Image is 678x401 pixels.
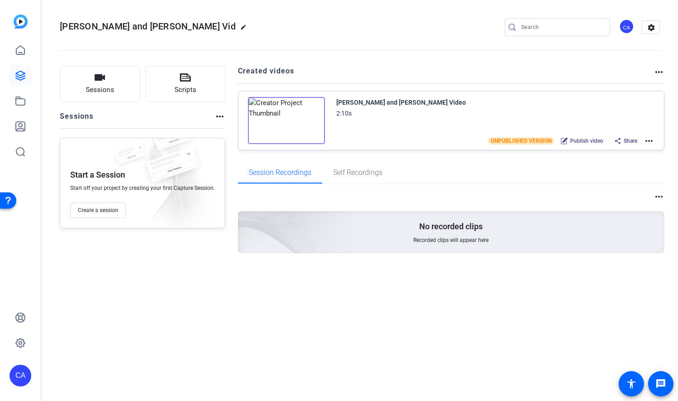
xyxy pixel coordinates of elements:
h2: Created videos [238,66,654,83]
mat-icon: more_horiz [214,111,225,122]
span: Publish video [570,137,603,145]
mat-icon: accessibility [626,378,637,389]
img: fake-session.png [147,125,197,158]
img: embarkstudio-empty-session.png [132,135,220,232]
mat-icon: more_horiz [644,135,654,146]
div: CA [10,365,31,387]
img: blue-gradient.svg [14,14,28,29]
mat-icon: settings [642,21,660,34]
h2: Sessions [60,111,94,128]
span: Share [624,137,637,145]
span: [PERSON_NAME] and [PERSON_NAME] Vid [60,21,236,32]
img: embarkstudio-empty-session.png [136,122,353,319]
mat-icon: more_horiz [654,67,664,77]
input: Search [521,22,603,33]
span: Session Recordings [249,169,311,176]
img: fake-session.png [110,144,151,170]
div: 2:10s [336,108,352,119]
mat-icon: edit [240,24,251,35]
button: Scripts [145,66,226,102]
span: UNPUBLISHED VERSION [488,137,554,145]
span: Recorded clips will appear here [413,237,489,244]
span: Sessions [86,85,114,95]
mat-icon: more_horiz [654,191,664,202]
ngx-avatar: Catherine Ambrose [619,19,635,35]
button: Create a session [70,203,126,218]
span: Start off your project by creating your first Capture Session. [70,184,215,192]
mat-icon: message [655,378,666,389]
img: Creator Project Thumbnail [248,97,325,144]
span: Create a session [78,207,118,214]
div: CA [619,19,634,34]
img: fake-session.png [138,147,206,192]
p: Start a Session [70,169,125,180]
span: Scripts [174,85,196,95]
button: Sessions [60,66,140,102]
p: No recorded clips [419,221,483,232]
span: Self Recordings [333,169,383,176]
div: [PERSON_NAME] and [PERSON_NAME] Video [336,97,466,108]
